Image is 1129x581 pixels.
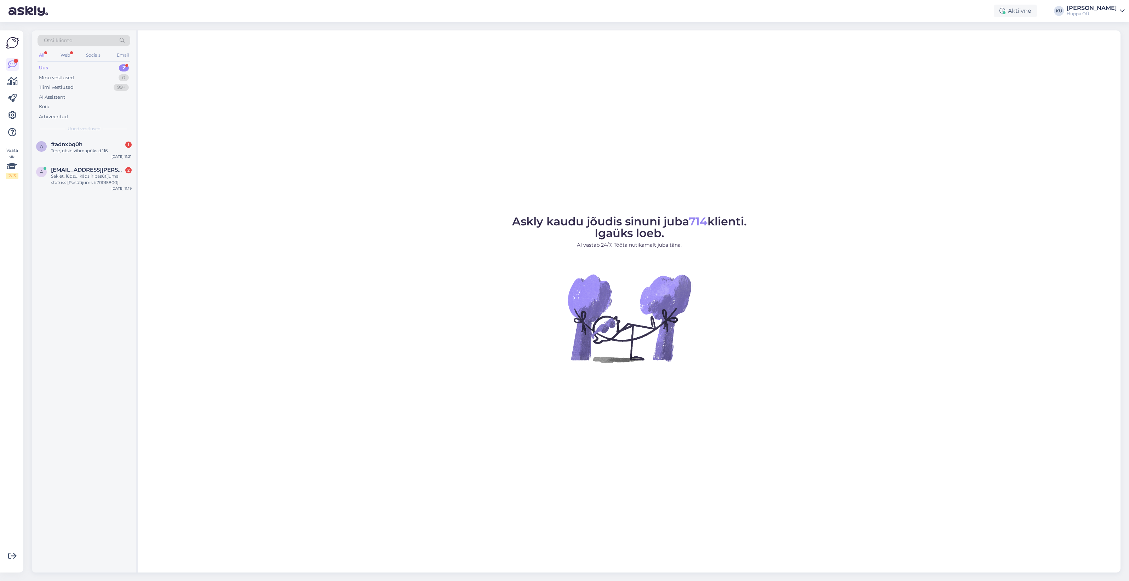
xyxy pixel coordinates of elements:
[119,74,129,81] div: 0
[689,214,707,228] span: 714
[51,141,82,148] span: #adnxbq0h
[566,254,693,382] img: No Chat active
[68,126,101,132] span: Uued vestlused
[51,167,125,173] span: arina.zane@gmail.com
[38,51,46,60] div: All
[39,103,49,110] div: Kõik
[39,113,68,120] div: Arhiveeritud
[6,147,18,179] div: Vaata siia
[111,154,132,159] div: [DATE] 11:21
[1054,6,1064,16] div: KU
[111,186,132,191] div: [DATE] 11:19
[6,173,18,179] div: 2 / 3
[512,241,747,249] p: AI vastab 24/7. Tööta nutikamalt juba täna.
[40,169,43,174] span: a
[1067,11,1117,17] div: Huppa OÜ
[115,51,130,60] div: Email
[1067,5,1125,17] a: [PERSON_NAME]Huppa OÜ
[994,5,1037,17] div: Aktiivne
[40,144,43,149] span: a
[51,173,132,186] div: Sakiet, lūdzu, kāds ir pasūtījuma statuss [Pasūtījums #70015800] ([DATE])?
[39,84,74,91] div: Tiimi vestlused
[1067,5,1117,11] div: [PERSON_NAME]
[6,36,19,50] img: Askly Logo
[39,74,74,81] div: Minu vestlused
[125,142,132,148] div: 1
[51,148,132,154] div: Tere, otsin vihmapüksid 116
[125,167,132,173] div: 2
[59,51,71,60] div: Web
[39,94,65,101] div: AI Assistent
[44,37,72,44] span: Otsi kliente
[512,214,747,240] span: Askly kaudu jõudis sinuni juba klienti. Igaüks loeb.
[114,84,129,91] div: 99+
[85,51,102,60] div: Socials
[119,64,129,71] div: 2
[39,64,48,71] div: Uus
